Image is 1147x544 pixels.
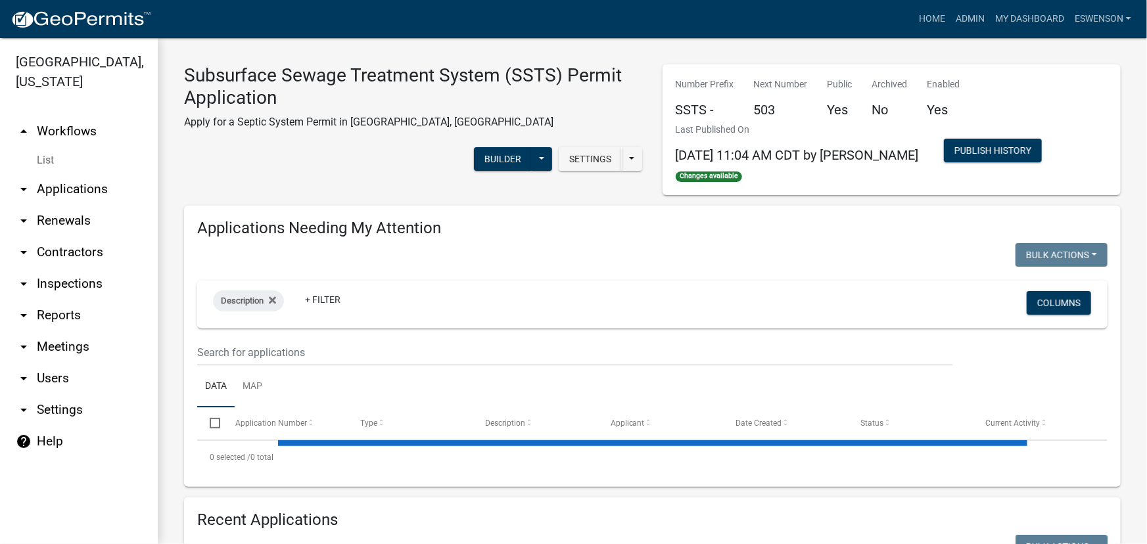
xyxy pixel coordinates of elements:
a: Map [235,366,270,408]
button: Columns [1027,291,1091,315]
span: Date Created [736,419,782,428]
i: arrow_drop_down [16,181,32,197]
span: Current Activity [986,419,1041,428]
h4: Applications Needing My Attention [197,219,1108,238]
button: Builder [474,147,532,171]
datatable-header-cell: Type [348,407,473,439]
h5: No [872,102,908,118]
datatable-header-cell: Applicant [598,407,723,439]
p: Last Published On [676,123,919,137]
h5: Yes [927,102,960,118]
a: Admin [950,7,990,32]
i: arrow_drop_down [16,339,32,355]
span: Description [221,296,264,306]
h4: Recent Applications [197,510,1108,530]
i: help [16,434,32,449]
button: Publish History [944,139,1042,162]
h3: Subsurface Sewage Treatment System (SSTS) Permit Application [184,64,643,108]
span: Description [485,419,525,428]
datatable-header-cell: Select [197,407,222,439]
p: Archived [872,78,908,91]
a: Data [197,366,235,408]
input: Search for applications [197,339,952,366]
i: arrow_drop_down [16,276,32,292]
button: Settings [559,147,622,171]
a: My Dashboard [990,7,1069,32]
p: Apply for a Septic System Permit in [GEOGRAPHIC_DATA], [GEOGRAPHIC_DATA] [184,114,643,130]
span: Type [360,419,377,428]
i: arrow_drop_down [16,402,32,418]
h5: Yes [828,102,853,118]
i: arrow_drop_down [16,244,32,260]
datatable-header-cell: Status [848,407,973,439]
a: eswenson [1069,7,1136,32]
datatable-header-cell: Current Activity [973,407,1098,439]
a: Home [914,7,950,32]
i: arrow_drop_down [16,371,32,386]
button: Bulk Actions [1016,243,1108,267]
div: 0 total [197,441,1108,474]
h5: SSTS - [676,102,734,118]
datatable-header-cell: Description [473,407,597,439]
i: arrow_drop_down [16,213,32,229]
span: Status [860,419,883,428]
datatable-header-cell: Application Number [222,407,347,439]
a: + Filter [294,288,351,311]
h5: 503 [754,102,808,118]
i: arrow_drop_down [16,307,32,323]
datatable-header-cell: Date Created [723,407,848,439]
span: Applicant [611,419,645,428]
wm-modal-confirm: Workflow Publish History [944,147,1042,157]
span: Application Number [235,419,307,428]
p: Enabled [927,78,960,91]
span: Changes available [676,171,743,182]
p: Number Prefix [676,78,734,91]
p: Next Number [754,78,808,91]
i: arrow_drop_up [16,124,32,139]
span: [DATE] 11:04 AM CDT by [PERSON_NAME] [676,147,919,163]
p: Public [828,78,853,91]
span: 0 selected / [210,453,250,462]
